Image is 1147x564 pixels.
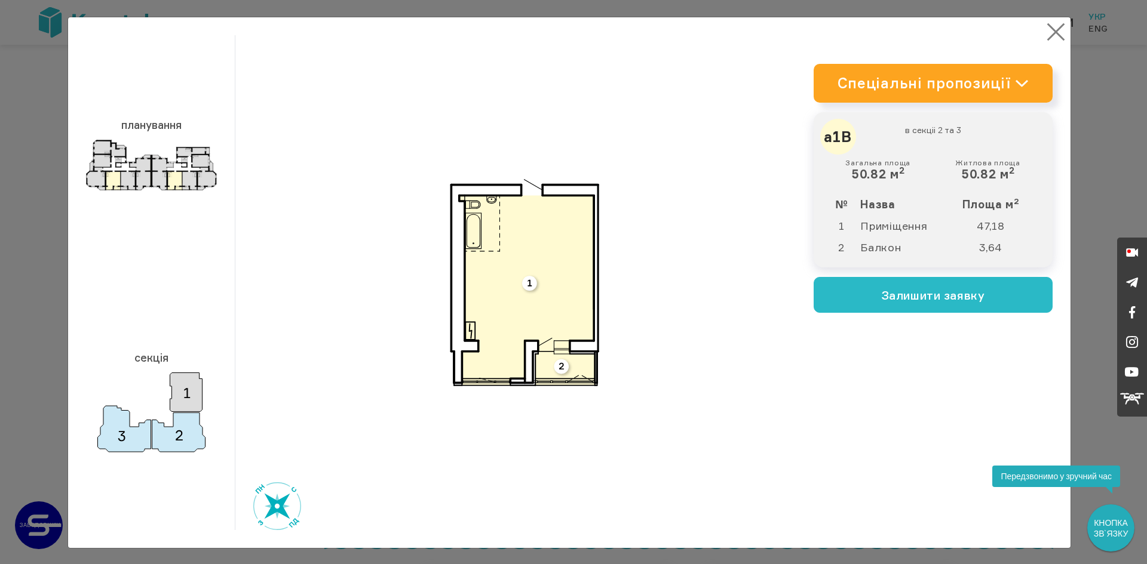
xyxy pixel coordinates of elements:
[950,215,1043,236] td: 47,18
[1088,506,1133,550] div: КНОПКА ЗВ`ЯЗКУ
[814,64,1053,103] a: Спеціальні пропозиції
[845,159,910,167] small: Загальна площа
[950,236,1043,258] td: 3,64
[955,159,1020,181] div: 50.82 м
[1044,20,1068,44] button: Close
[823,193,860,215] th: №
[820,119,856,155] div: а1В
[899,165,905,176] sup: 2
[1014,196,1020,206] sup: 2
[860,215,950,236] td: Приміщення
[955,159,1020,167] small: Житлова площа
[950,193,1043,215] th: Площа м
[1009,165,1015,176] sup: 2
[992,466,1120,487] div: Передзвонимо у зручний час
[860,193,950,215] th: Назва
[845,159,910,181] div: 50.82 м
[823,236,860,258] td: 2
[826,125,1040,135] small: в секціі 2 та 3
[860,236,950,258] td: Балкон
[86,346,217,369] h3: секція
[450,179,599,386] img: a1v.svg
[823,215,860,236] td: 1
[86,113,217,137] h3: планування
[814,277,1053,313] button: Залишити заявку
